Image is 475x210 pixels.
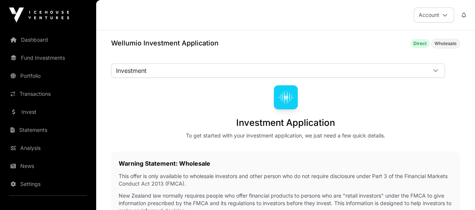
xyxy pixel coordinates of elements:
a: News [6,158,90,174]
a: Analysis [6,140,90,156]
a: Dashboard [6,32,90,48]
iframe: Chat Widget [437,174,475,210]
a: Statements [6,122,90,138]
span: Wholesale [434,41,457,47]
a: Invest [6,104,90,120]
a: Transactions [6,86,90,102]
h2: Warning Statement: Wholesale [119,159,452,168]
h1: Wellumio Investment Application [111,38,219,48]
img: Icehouse Ventures Logo [9,8,69,23]
span: Investment [112,64,427,77]
h1: Investment Application [236,117,335,129]
a: Portfolio [6,68,90,84]
a: Settings [6,176,90,192]
div: To get started with your investment application, we just need a few quick details. [186,132,385,139]
span: Direct [413,41,427,47]
img: Wellumio [274,85,298,109]
p: This offer is only available to wholesale investors and other person who do not require disclosur... [119,172,452,187]
a: Fund Investments [6,50,90,66]
button: Account [414,8,454,23]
